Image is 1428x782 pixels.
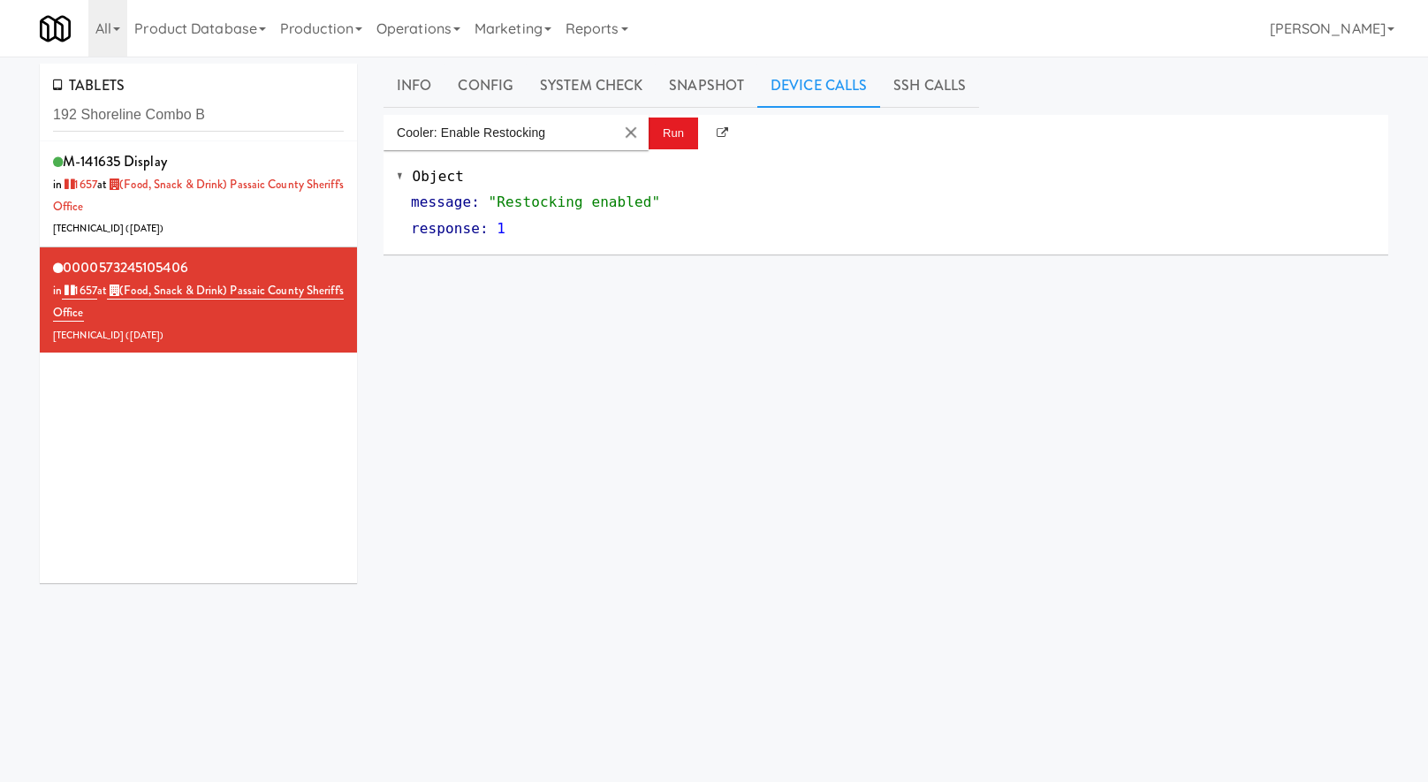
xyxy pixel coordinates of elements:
img: Micromart [40,13,71,44]
span: "Restocking enabled" [489,194,661,210]
span: [TECHNICAL_ID] ( ) [53,329,163,342]
span: M-141635 Display [63,151,167,171]
a: System Check [527,64,656,108]
span: : [471,194,480,210]
li: 0000573245105406in 1657at (Food, Snack & Drink) Passaic County Sheriff's Office[TECHNICAL_ID] ([D... [40,247,357,353]
span: response [411,220,480,237]
span: in [53,176,97,193]
a: Device Calls [757,64,880,108]
span: Object [413,168,464,185]
a: Snapshot [656,64,757,108]
span: 1 [497,220,505,237]
span: at [53,282,344,321]
button: Run [649,118,698,149]
li: M-141635 Displayin 1657at (Food, Snack & Drink) Passaic County Sheriff's Office[TECHNICAL_ID] ([D... [40,141,357,247]
span: [DATE] [130,222,161,235]
input: Enter api call... [384,115,613,150]
a: Info [384,64,444,108]
span: at [53,176,344,215]
span: TABLETS [53,75,125,95]
input: Search tablets [53,99,344,132]
span: 0000573245105406 [63,257,188,277]
button: Clear Input [618,119,644,146]
a: (Food, Snack & Drink) Passaic County Sheriff's Office [53,176,344,215]
a: SSH Calls [880,64,979,108]
span: [TECHNICAL_ID] ( ) [53,222,163,235]
a: Config [444,64,527,108]
span: in [53,282,97,299]
span: [DATE] [130,329,161,342]
span: : [480,220,489,237]
span: message [411,194,471,210]
a: 1657 [62,176,97,193]
a: 1657 [62,282,97,300]
a: (Food, Snack & Drink) Passaic County Sheriff's Office [53,282,344,322]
